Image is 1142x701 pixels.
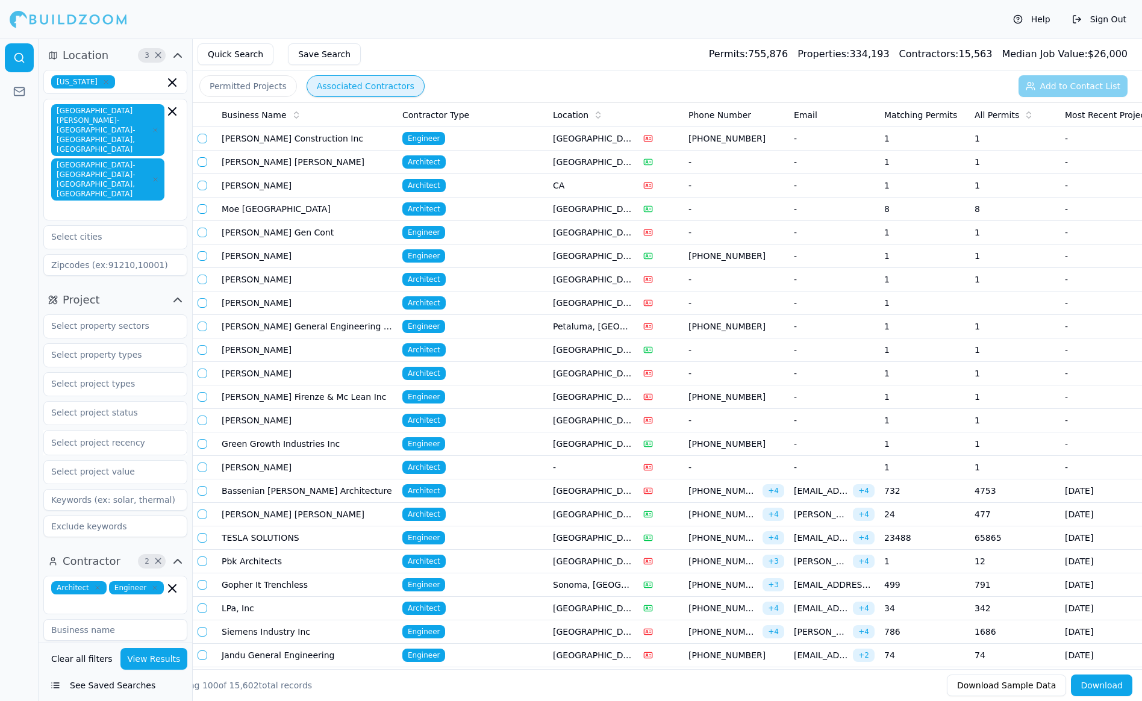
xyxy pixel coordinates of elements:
[43,46,187,65] button: Location3Clear Location filters
[51,104,164,156] span: [GEOGRAPHIC_DATA][PERSON_NAME]-[GEOGRAPHIC_DATA]-[GEOGRAPHIC_DATA], [GEOGRAPHIC_DATA]
[879,432,970,456] td: 1
[879,385,970,409] td: 1
[217,268,398,291] td: [PERSON_NAME]
[853,484,875,497] span: + 4
[688,109,751,121] span: Phone Number
[548,198,638,221] td: [GEOGRAPHIC_DATA], [GEOGRAPHIC_DATA]
[402,320,445,333] span: Engineer
[763,508,784,521] span: + 4
[763,531,784,544] span: + 4
[789,174,879,198] td: -
[970,432,1060,456] td: 1
[402,555,446,568] span: Architect
[763,484,784,497] span: + 4
[402,484,446,497] span: Architect
[402,414,446,427] span: Architect
[970,526,1060,550] td: 65865
[688,132,784,145] span: [PHONE_NUMBER]
[202,681,219,690] span: 100
[217,338,398,362] td: [PERSON_NAME]
[229,681,259,690] span: 15,602
[307,75,425,97] button: Associated Contractors
[789,127,879,151] td: -
[402,343,446,357] span: Architect
[970,456,1060,479] td: 1
[198,43,273,65] button: Quick Search
[217,174,398,198] td: [PERSON_NAME]
[794,555,848,567] span: [PERSON_NAME][EMAIL_ADDRESS][PERSON_NAME][DOMAIN_NAME]
[879,526,970,550] td: 23488
[789,315,879,338] td: -
[879,456,970,479] td: 1
[402,296,446,310] span: Architect
[288,43,361,65] button: Save Search
[879,291,970,315] td: 1
[44,315,172,337] input: Select property sectors
[879,151,970,174] td: 1
[548,597,638,620] td: [GEOGRAPHIC_DATA], [GEOGRAPHIC_DATA]
[217,620,398,644] td: Siemens Industry Inc
[548,573,638,597] td: Sonoma, [GEOGRAPHIC_DATA]
[684,221,789,245] td: -
[970,174,1060,198] td: 1
[794,109,817,121] span: Email
[789,456,879,479] td: -
[789,385,879,409] td: -
[879,644,970,667] td: 74
[684,268,789,291] td: -
[548,385,638,409] td: [GEOGRAPHIC_DATA], [GEOGRAPHIC_DATA]
[688,438,784,450] span: [PHONE_NUMBER]
[217,644,398,667] td: Jandu General Engineering
[43,516,187,537] input: Exclude keywords
[199,75,297,97] button: Permitted Projects
[43,675,187,696] button: See Saved Searches
[970,198,1060,221] td: 8
[970,338,1060,362] td: 1
[217,385,398,409] td: [PERSON_NAME] Firenze & Mc Lean Inc
[141,49,153,61] span: 3
[164,679,312,691] div: Showing of total records
[402,602,446,615] span: Architect
[402,249,445,263] span: Engineer
[1066,10,1132,29] button: Sign Out
[43,254,187,276] input: Zipcodes (ex:91210,10001)
[970,409,1060,432] td: 1
[688,391,784,403] span: [PHONE_NUMBER]
[548,151,638,174] td: [GEOGRAPHIC_DATA], [GEOGRAPHIC_DATA]
[548,268,638,291] td: [GEOGRAPHIC_DATA], [GEOGRAPHIC_DATA]
[402,179,446,192] span: Architect
[688,532,758,544] span: [PHONE_NUMBER]
[794,508,848,520] span: [PERSON_NAME][EMAIL_ADDRESS][DOMAIN_NAME]
[970,479,1060,503] td: 4753
[789,291,879,315] td: -
[688,250,784,262] span: [PHONE_NUMBER]
[688,626,758,638] span: [PHONE_NUMBER]
[789,221,879,245] td: -
[970,221,1060,245] td: 1
[684,338,789,362] td: -
[402,109,469,121] span: Contractor Type
[141,555,153,567] span: 2
[217,151,398,174] td: [PERSON_NAME] [PERSON_NAME]
[548,315,638,338] td: Petaluma, [GEOGRAPHIC_DATA]
[402,578,445,591] span: Engineer
[548,174,638,198] td: CA
[217,245,398,268] td: [PERSON_NAME]
[763,602,784,615] span: + 4
[879,503,970,526] td: 24
[402,461,446,474] span: Architect
[970,245,1060,268] td: 1
[43,290,187,310] button: Project
[217,315,398,338] td: [PERSON_NAME] General Engineering Contractor
[44,373,172,394] input: Select project types
[879,667,970,691] td: 1
[548,503,638,526] td: [GEOGRAPHIC_DATA], [GEOGRAPHIC_DATA]
[975,109,1019,121] span: All Permits
[548,245,638,268] td: [GEOGRAPHIC_DATA], [GEOGRAPHIC_DATA]
[970,644,1060,667] td: 74
[63,291,100,308] span: Project
[879,338,970,362] td: 1
[548,479,638,503] td: [GEOGRAPHIC_DATA], [GEOGRAPHIC_DATA]
[548,291,638,315] td: [GEOGRAPHIC_DATA], [GEOGRAPHIC_DATA]
[44,226,172,248] input: Select cities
